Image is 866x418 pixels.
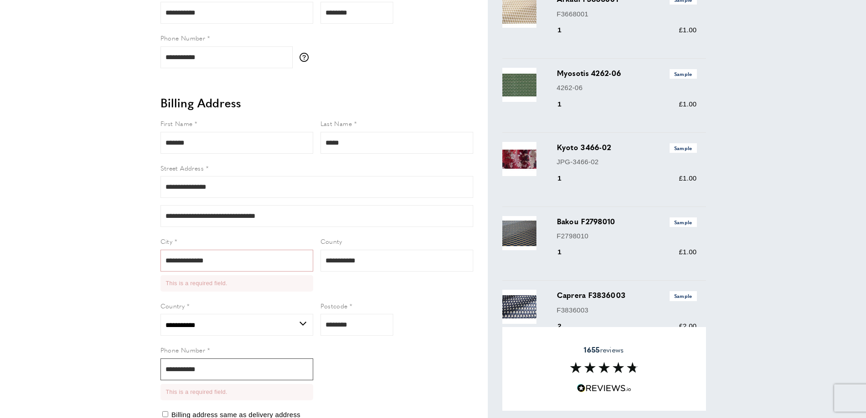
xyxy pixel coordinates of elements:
img: Myosotis 4262-06 [502,68,536,102]
p: F3668001 [557,9,697,20]
div: 1 [557,99,575,110]
div: 1 [557,173,575,184]
h3: Myosotis 4262-06 [557,68,697,79]
span: Phone Number [160,33,205,42]
span: Phone Number [160,345,205,354]
p: F2798010 [557,231,697,242]
span: Street Address [160,163,204,172]
img: Reviews.io 5 stars [577,384,631,393]
span: Last Name [320,119,352,128]
span: First Name [160,119,193,128]
div: 1 [557,247,575,257]
span: County [320,237,342,246]
img: Bakou F2798010 [502,216,536,250]
h3: Caprera F3836003 [557,290,697,301]
span: Sample [670,217,697,227]
span: Sample [670,143,697,153]
span: Country [160,301,185,310]
button: More information [300,53,313,62]
input: Billing address same as delivery address [162,411,168,417]
span: £2.00 [679,322,696,330]
span: £1.00 [679,174,696,182]
h3: Bakou F2798010 [557,216,697,227]
img: Caprera F3836003 [502,290,536,324]
img: Reviews section [570,362,638,373]
span: Sample [670,69,697,79]
h3: Kyoto 3466-02 [557,142,697,153]
div: 2 [557,321,575,332]
span: Sample [670,291,697,301]
li: This is a required field. [166,388,308,397]
p: JPG-3466-02 [557,156,697,167]
p: F3836003 [557,305,697,316]
span: reviews [584,345,624,354]
span: Postcode [320,301,348,310]
span: City [160,237,173,246]
h2: Billing Address [160,95,473,111]
span: £1.00 [679,248,696,256]
span: £1.00 [679,26,696,34]
strong: 1655 [584,344,600,355]
li: This is a required field. [166,279,308,288]
img: Kyoto 3466-02 [502,142,536,176]
span: £1.00 [679,100,696,108]
div: 1 [557,25,575,35]
p: 4262-06 [557,82,697,93]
